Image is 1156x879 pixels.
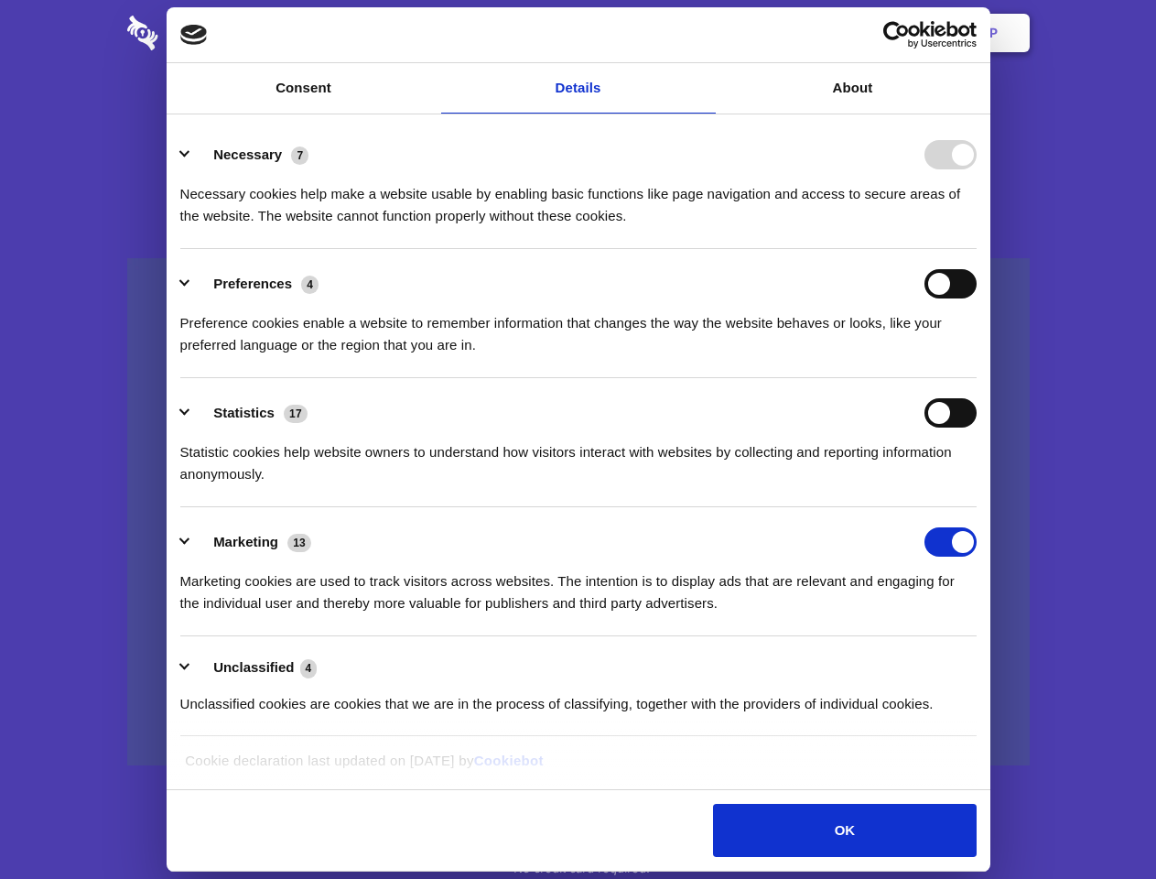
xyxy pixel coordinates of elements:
label: Preferences [213,276,292,291]
span: 17 [284,405,308,423]
a: Pricing [537,5,617,61]
a: Login [830,5,910,61]
div: Preference cookies enable a website to remember information that changes the way the website beha... [180,298,977,356]
div: Necessary cookies help make a website usable by enabling basic functions like page navigation and... [180,169,977,227]
a: Consent [167,63,441,114]
a: Details [441,63,716,114]
button: Marketing (13) [180,527,323,557]
img: logo [180,25,208,45]
label: Necessary [213,146,282,162]
img: logo-wordmark-white-trans-d4663122ce5f474addd5e946df7df03e33cb6a1c49d2221995e7729f52c070b2.svg [127,16,284,50]
a: About [716,63,990,114]
span: 4 [300,659,318,678]
h1: Eliminate Slack Data Loss. [127,82,1030,148]
button: Unclassified (4) [180,657,329,679]
iframe: Drift Widget Chat Controller [1064,787,1134,857]
div: Cookie declaration last updated on [DATE] by [171,750,985,786]
div: Unclassified cookies are cookies that we are in the process of classifying, together with the pro... [180,679,977,715]
span: 7 [291,146,308,165]
button: Necessary (7) [180,140,320,169]
a: Contact [742,5,826,61]
label: Statistics [213,405,275,420]
button: Preferences (4) [180,269,330,298]
h4: Auto-redaction of sensitive data, encrypted data sharing and self-destructing private chats. Shar... [127,167,1030,227]
span: 13 [287,534,311,552]
span: 4 [301,276,319,294]
a: Cookiebot [474,753,544,768]
div: Statistic cookies help website owners to understand how visitors interact with websites by collec... [180,428,977,485]
div: Marketing cookies are used to track visitors across websites. The intention is to display ads tha... [180,557,977,614]
label: Marketing [213,534,278,549]
a: Wistia video thumbnail [127,258,1030,766]
button: Statistics (17) [180,398,319,428]
a: Usercentrics Cookiebot - opens in a new window [816,21,977,49]
button: OK [713,804,976,857]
